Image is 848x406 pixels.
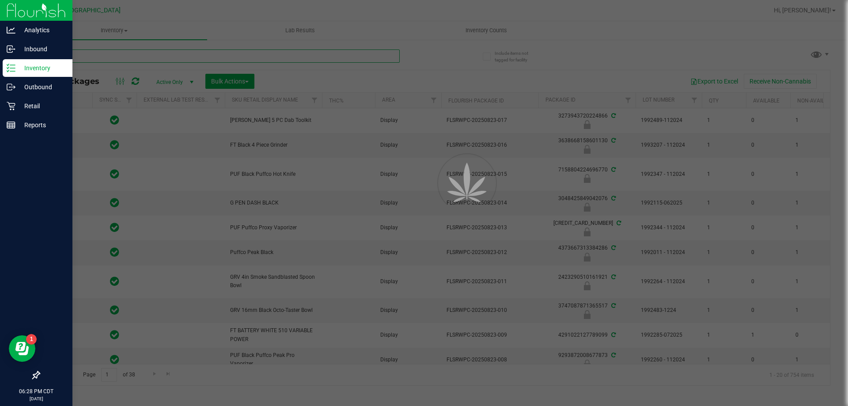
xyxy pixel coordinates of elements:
[7,83,15,91] inline-svg: Outbound
[7,26,15,34] inline-svg: Analytics
[9,335,35,362] iframe: Resource center
[15,82,68,92] p: Outbound
[15,44,68,54] p: Inbound
[7,121,15,129] inline-svg: Reports
[4,387,68,395] p: 06:28 PM CDT
[26,334,37,345] iframe: Resource center unread badge
[15,25,68,35] p: Analytics
[15,120,68,130] p: Reports
[7,102,15,110] inline-svg: Retail
[4,395,68,402] p: [DATE]
[15,63,68,73] p: Inventory
[7,64,15,72] inline-svg: Inventory
[7,45,15,53] inline-svg: Inbound
[15,101,68,111] p: Retail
